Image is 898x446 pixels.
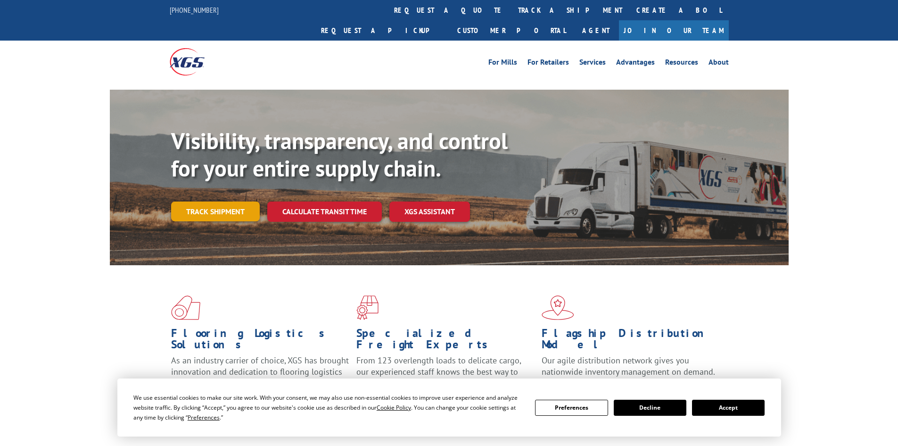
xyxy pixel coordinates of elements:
button: Accept [692,400,765,416]
button: Decline [614,400,686,416]
p: From 123 overlength loads to delicate cargo, our experienced staff knows the best way to move you... [356,355,535,397]
img: xgs-icon-total-supply-chain-intelligence-red [171,295,200,320]
h1: Flooring Logistics Solutions [171,328,349,355]
a: About [709,59,729,69]
a: Track shipment [171,202,260,221]
a: Calculate transit time [267,202,382,222]
a: Services [579,59,606,69]
a: For Mills [488,59,517,69]
a: For Retailers [527,59,569,69]
span: Cookie Policy [377,404,411,412]
a: Agent [573,20,619,41]
a: XGS ASSISTANT [389,202,470,222]
img: xgs-icon-focused-on-flooring-red [356,295,379,320]
img: xgs-icon-flagship-distribution-model-red [542,295,574,320]
button: Preferences [535,400,608,416]
a: [PHONE_NUMBER] [170,5,219,15]
span: Preferences [188,413,220,421]
h1: Specialized Freight Experts [356,328,535,355]
a: Request a pickup [314,20,450,41]
a: Customer Portal [450,20,573,41]
b: Visibility, transparency, and control for your entire supply chain. [171,126,508,183]
a: Join Our Team [619,20,729,41]
div: We use essential cookies to make our site work. With your consent, we may also use non-essential ... [133,393,524,422]
div: Cookie Consent Prompt [117,379,781,437]
span: As an industry carrier of choice, XGS has brought innovation and dedication to flooring logistics... [171,355,349,388]
a: Resources [665,59,698,69]
a: Advantages [616,59,655,69]
h1: Flagship Distribution Model [542,328,720,355]
span: Our agile distribution network gives you nationwide inventory management on demand. [542,355,715,377]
